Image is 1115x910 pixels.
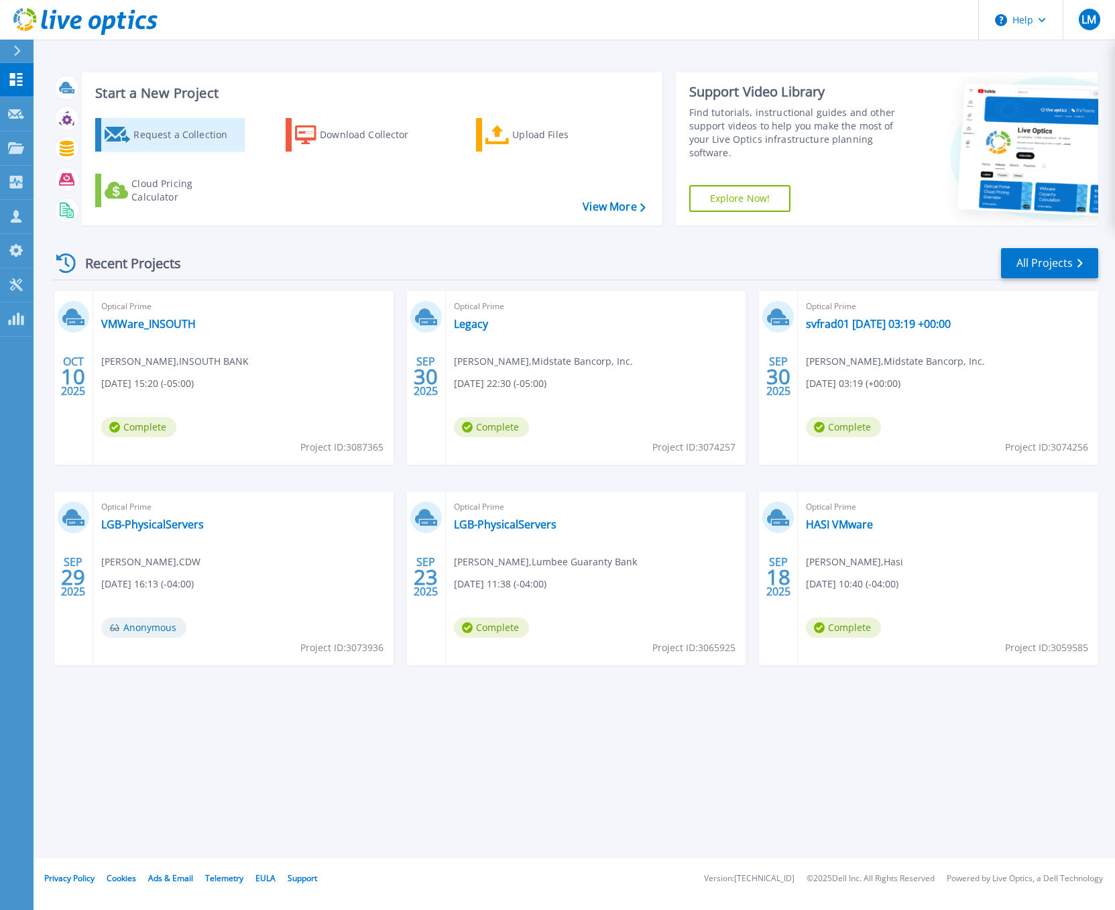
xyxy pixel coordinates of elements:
[689,106,903,160] div: Find tutorials, instructional guides and other support videos to help you make the most of your L...
[807,874,935,883] li: © 2025 Dell Inc. All Rights Reserved
[806,518,873,531] a: HASI VMware
[1005,640,1088,655] span: Project ID: 3059585
[101,555,200,569] span: [PERSON_NAME] , CDW
[60,352,86,401] div: OCT 2025
[806,577,898,591] span: [DATE] 10:40 (-04:00)
[512,121,620,148] div: Upload Files
[414,371,438,382] span: 30
[101,354,249,369] span: [PERSON_NAME] , INSOUTH BANK
[286,118,435,152] a: Download Collector
[806,618,881,638] span: Complete
[806,317,951,331] a: svfrad01 [DATE] 03:19 +00:00
[95,174,245,207] a: Cloud Pricing Calculator
[583,201,645,213] a: View More
[806,354,985,369] span: [PERSON_NAME] , Midstate Bancorp, Inc.
[704,874,795,883] li: Version: [TECHNICAL_ID]
[454,555,637,569] span: [PERSON_NAME] , Lumbee Guaranty Bank
[806,500,1090,514] span: Optical Prime
[413,352,438,401] div: SEP 2025
[947,874,1103,883] li: Powered by Live Optics, a Dell Technology
[766,553,791,602] div: SEP 2025
[101,299,386,314] span: Optical Prime
[101,500,386,514] span: Optical Prime
[131,177,239,204] div: Cloud Pricing Calculator
[101,376,194,391] span: [DATE] 15:20 (-05:00)
[300,640,384,655] span: Project ID: 3073936
[806,299,1090,314] span: Optical Prime
[1081,14,1096,25] span: LM
[766,371,790,382] span: 30
[414,571,438,583] span: 23
[101,518,204,531] a: LGB-PhysicalServers
[806,417,881,437] span: Complete
[454,376,546,391] span: [DATE] 22:30 (-05:00)
[52,247,199,280] div: Recent Projects
[454,299,738,314] span: Optical Prime
[454,417,529,437] span: Complete
[413,553,438,602] div: SEP 2025
[652,440,736,455] span: Project ID: 3074257
[61,371,85,382] span: 10
[61,571,85,583] span: 29
[44,872,95,884] a: Privacy Policy
[806,376,900,391] span: [DATE] 03:19 (+00:00)
[1005,440,1088,455] span: Project ID: 3074256
[1001,248,1098,278] a: All Projects
[101,577,194,591] span: [DATE] 16:13 (-04:00)
[454,354,633,369] span: [PERSON_NAME] , Midstate Bancorp, Inc.
[300,440,384,455] span: Project ID: 3087365
[766,352,791,401] div: SEP 2025
[454,317,488,331] a: Legacy
[205,872,243,884] a: Telemetry
[288,872,317,884] a: Support
[689,83,903,101] div: Support Video Library
[454,577,546,591] span: [DATE] 11:38 (-04:00)
[806,555,903,569] span: [PERSON_NAME] , Hasi
[148,872,193,884] a: Ads & Email
[133,121,241,148] div: Request a Collection
[101,317,196,331] a: VMWare_INSOUTH
[60,553,86,602] div: SEP 2025
[766,571,790,583] span: 18
[101,417,176,437] span: Complete
[320,121,427,148] div: Download Collector
[454,518,556,531] a: LGB-PhysicalServers
[255,872,276,884] a: EULA
[101,618,186,638] span: Anonymous
[476,118,626,152] a: Upload Files
[652,640,736,655] span: Project ID: 3065925
[107,872,136,884] a: Cookies
[95,118,245,152] a: Request a Collection
[454,500,738,514] span: Optical Prime
[454,618,529,638] span: Complete
[95,86,645,101] h3: Start a New Project
[689,185,791,212] a: Explore Now!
